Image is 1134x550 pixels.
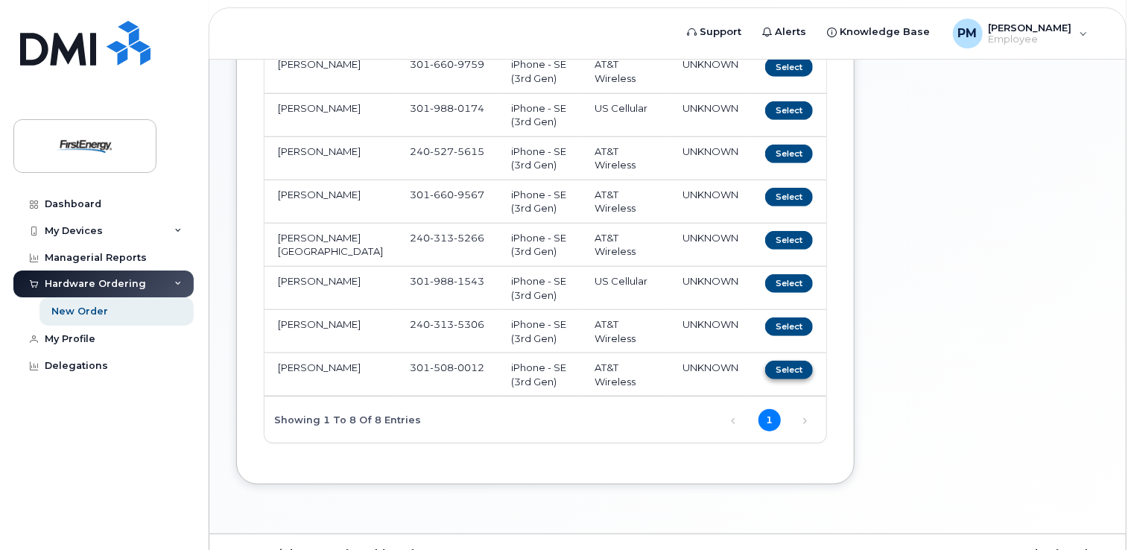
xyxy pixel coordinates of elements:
span: UNKNOWN [682,189,738,200]
button: Select [765,101,813,120]
td: AT&T Wireless [581,180,669,224]
td: iPhone - SE (3rd Gen) [498,224,581,267]
span: 301 [410,361,484,373]
td: iPhone - SE (3rd Gen) [498,353,581,396]
button: Select [765,57,813,76]
span: 9567 [454,189,484,200]
td: AT&T Wireless [581,310,669,353]
a: Support [677,17,753,47]
td: [PERSON_NAME] [265,180,396,224]
span: 240 [410,145,484,157]
td: [PERSON_NAME] [265,137,396,180]
div: Showing 1 to 8 of 8 entries [265,406,421,432]
a: Previous [723,409,745,432]
button: Select [765,188,813,206]
button: Select [765,317,813,336]
span: 313 [430,232,454,244]
span: UNKNOWN [682,145,738,157]
a: Knowledge Base [817,17,941,47]
span: 301 [410,275,484,287]
span: 508 [430,361,454,373]
span: UNKNOWN [682,102,738,114]
div: Poe, Matthew E [943,19,1098,48]
td: AT&T Wireless [581,137,669,180]
span: 240 [410,318,484,330]
span: Employee [989,34,1072,45]
td: [PERSON_NAME] [265,310,396,353]
td: [PERSON_NAME] [265,50,396,93]
span: 0012 [454,361,484,373]
td: iPhone - SE (3rd Gen) [498,180,581,224]
span: 527 [430,145,454,157]
span: 301 [410,102,484,114]
span: 660 [430,189,454,200]
span: UNKNOWN [682,58,738,70]
button: Select [765,274,813,293]
span: UNKNOWN [682,232,738,244]
span: UNKNOWN [682,275,738,287]
td: [PERSON_NAME] [265,94,396,137]
span: Support [700,25,742,39]
span: 301 [410,58,484,70]
td: iPhone - SE (3rd Gen) [498,94,581,137]
span: 301 [410,189,484,200]
td: iPhone - SE (3rd Gen) [498,50,581,93]
iframe: Messenger Launcher [1069,485,1123,539]
td: iPhone - SE (3rd Gen) [498,137,581,180]
span: 0174 [454,102,484,114]
td: iPhone - SE (3rd Gen) [498,267,581,310]
td: iPhone - SE (3rd Gen) [498,310,581,353]
span: 988 [430,102,454,114]
td: US Cellular [581,94,669,137]
span: 5306 [454,318,484,330]
td: AT&T Wireless [581,353,669,396]
a: Next [794,409,817,432]
td: US Cellular [581,267,669,310]
span: 988 [430,275,454,287]
a: 1 [758,409,781,432]
td: [PERSON_NAME][GEOGRAPHIC_DATA] [265,224,396,267]
span: UNKNOWN [682,318,738,330]
span: 9759 [454,58,484,70]
span: UNKNOWN [682,361,738,373]
button: Select [765,145,813,163]
span: 5615 [454,145,484,157]
span: PM [958,25,978,42]
td: [PERSON_NAME] [265,267,396,310]
span: Alerts [776,25,807,39]
span: 240 [410,232,484,244]
span: 5266 [454,232,484,244]
span: 1543 [454,275,484,287]
td: [PERSON_NAME] [265,353,396,396]
span: [PERSON_NAME] [989,22,1072,34]
a: Alerts [753,17,817,47]
button: Select [765,231,813,250]
td: AT&T Wireless [581,50,669,93]
td: AT&T Wireless [581,224,669,267]
span: 660 [430,58,454,70]
span: 313 [430,318,454,330]
button: Select [765,361,813,379]
span: Knowledge Base [840,25,931,39]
